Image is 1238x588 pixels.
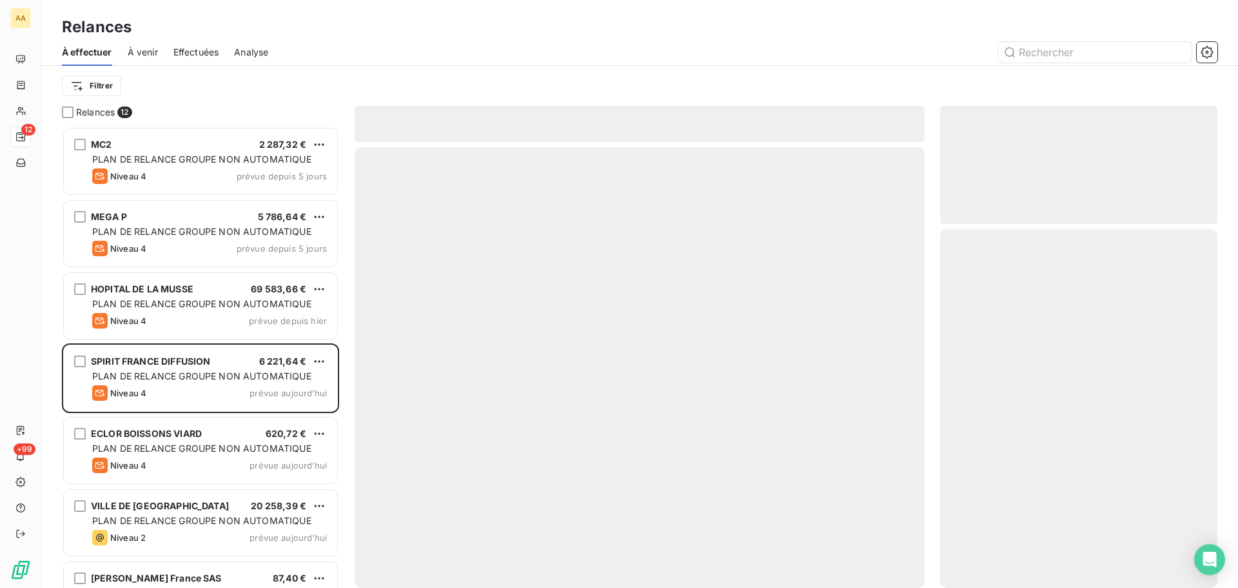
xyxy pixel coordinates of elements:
[266,428,306,439] span: 620,72 €
[21,124,35,136] span: 12
[998,42,1192,63] input: Rechercher
[14,443,35,455] span: +99
[259,356,307,367] span: 6 221,64 €
[91,283,193,294] span: HOPITAL DE LA MUSSE
[128,46,158,59] span: À venir
[92,154,311,165] span: PLAN DE RELANCE GROUPE NON AUTOMATIQUE
[92,443,311,454] span: PLAN DE RELANCE GROUPE NON AUTOMATIQUE
[10,560,31,580] img: Logo LeanPay
[250,460,327,471] span: prévue aujourd’hui
[110,460,146,471] span: Niveau 4
[259,139,307,150] span: 2 287,32 €
[92,515,311,526] span: PLAN DE RELANCE GROUPE NON AUTOMATIQUE
[62,15,132,39] h3: Relances
[249,316,327,326] span: prévue depuis hier
[62,127,339,588] div: grid
[62,46,112,59] span: À effectuer
[110,532,146,543] span: Niveau 2
[110,171,146,181] span: Niveau 4
[91,573,222,583] span: [PERSON_NAME] France SAS
[173,46,219,59] span: Effectuées
[10,8,31,28] div: AA
[91,428,202,439] span: ECLOR BOISSONS VIARD
[92,370,311,381] span: PLAN DE RELANCE GROUPE NON AUTOMATIQUE
[76,106,115,119] span: Relances
[250,388,327,398] span: prévue aujourd’hui
[110,316,146,326] span: Niveau 4
[251,500,306,511] span: 20 258,39 €
[234,46,268,59] span: Analyse
[91,211,127,222] span: MEGA P
[1194,544,1225,575] div: Open Intercom Messenger
[92,298,311,309] span: PLAN DE RELANCE GROUPE NON AUTOMATIQUE
[110,243,146,254] span: Niveau 4
[91,356,210,367] span: SPIRIT FRANCE DIFFUSION
[91,500,229,511] span: VILLE DE [GEOGRAPHIC_DATA]
[273,573,306,583] span: 87,40 €
[92,226,311,237] span: PLAN DE RELANCE GROUPE NON AUTOMATIQUE
[237,243,327,254] span: prévue depuis 5 jours
[258,211,307,222] span: 5 786,64 €
[237,171,327,181] span: prévue depuis 5 jours
[251,283,306,294] span: 69 583,66 €
[91,139,112,150] span: MC2
[117,106,132,118] span: 12
[110,388,146,398] span: Niveau 4
[62,76,121,96] button: Filtrer
[250,532,327,543] span: prévue aujourd’hui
